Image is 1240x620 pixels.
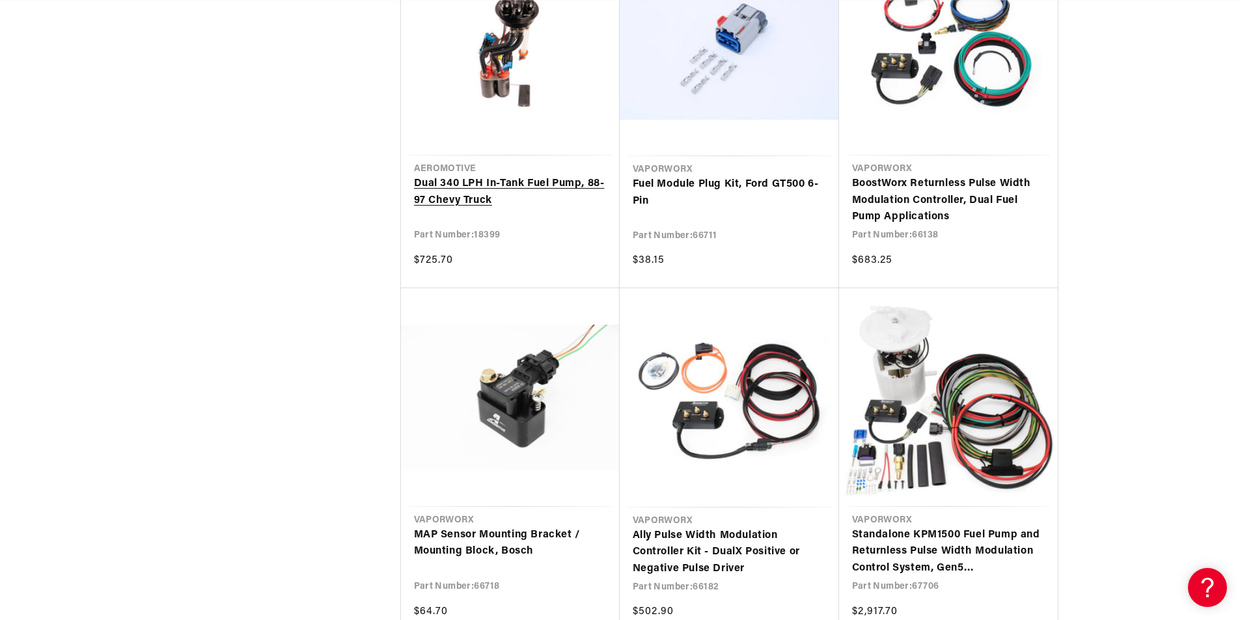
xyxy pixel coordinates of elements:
[414,527,607,560] a: MAP Sensor Mounting Bracket / Mounting Block, Bosch
[633,176,826,209] a: Fuel Module Plug Kit, Ford GT500 6-Pin
[852,176,1045,226] a: BoostWorx Returnless Pulse Width Modulation Controller, Dual Fuel Pump Applications
[414,176,607,209] a: Dual 340 LPH In-Tank Fuel Pump, 88-97 Chevy Truck
[633,528,826,578] a: Ally Pulse Width Modulation Controller Kit - DualX Positive or Negative Pulse Driver
[852,527,1045,577] a: Standalone KPM1500 Fuel Pump and Returnless Pulse Width Modulation Control System, Gen5 Camaro/SS...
